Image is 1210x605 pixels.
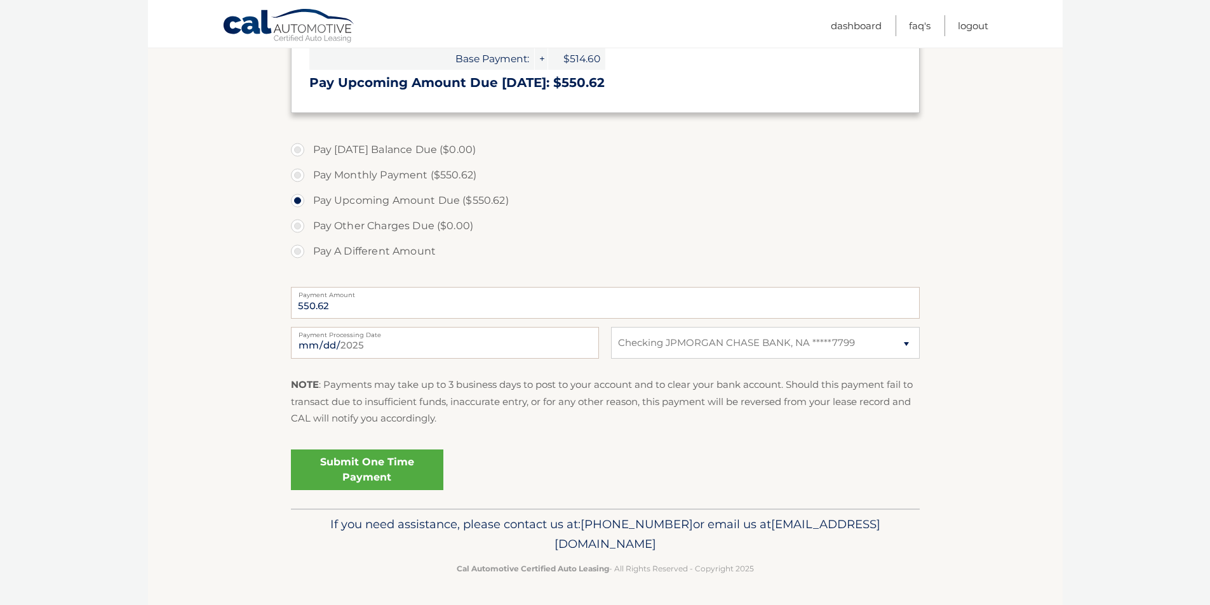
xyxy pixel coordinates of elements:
label: Payment Amount [291,287,920,297]
a: Cal Automotive [222,8,356,45]
label: Pay A Different Amount [291,239,920,264]
span: $514.60 [548,48,605,70]
input: Payment Date [291,327,599,359]
p: : Payments may take up to 3 business days to post to your account and to clear your bank account.... [291,376,920,427]
span: + [535,48,548,70]
h3: Pay Upcoming Amount Due [DATE]: $550.62 [309,75,901,91]
label: Payment Processing Date [291,327,599,337]
a: Submit One Time Payment [291,449,443,490]
label: Pay [DATE] Balance Due ($0.00) [291,137,920,163]
span: Base Payment: [309,48,534,70]
a: Logout [958,15,988,36]
p: If you need assistance, please contact us at: or email us at [299,514,911,555]
p: - All Rights Reserved - Copyright 2025 [299,562,911,575]
label: Pay Monthly Payment ($550.62) [291,163,920,188]
input: Payment Amount [291,287,920,319]
span: [PHONE_NUMBER] [581,517,693,531]
label: Pay Upcoming Amount Due ($550.62) [291,188,920,213]
strong: Cal Automotive Certified Auto Leasing [457,564,609,573]
a: Dashboard [831,15,882,36]
a: FAQ's [909,15,931,36]
strong: NOTE [291,378,319,390]
label: Pay Other Charges Due ($0.00) [291,213,920,239]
